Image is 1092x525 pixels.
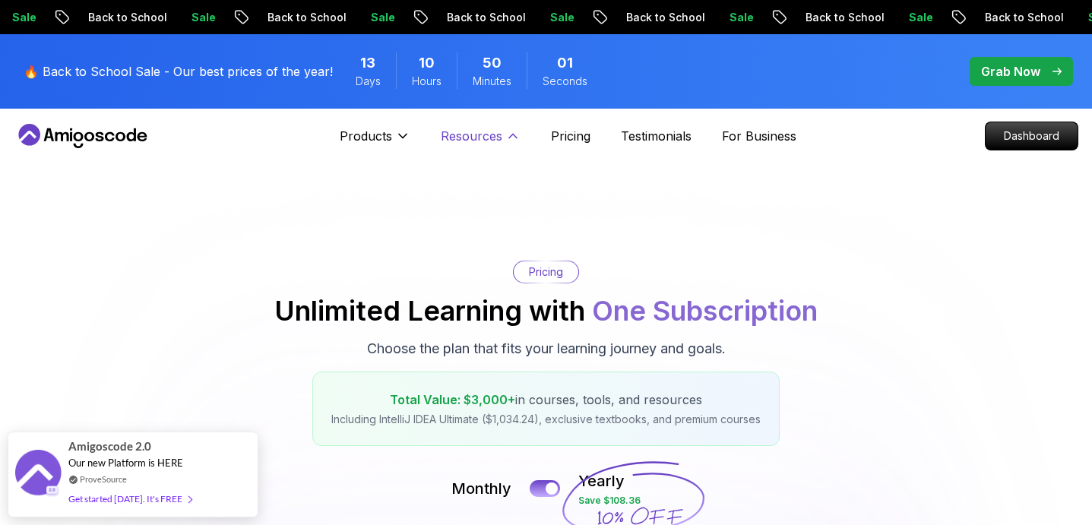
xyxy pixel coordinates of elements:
[981,62,1040,81] p: Grab Now
[441,127,502,145] p: Resources
[638,10,741,25] p: Back to School
[331,391,761,409] p: in courses, tools, and resources
[621,127,692,145] a: Testimonials
[390,392,515,407] span: Total Value: $3,000+
[68,457,183,469] span: Our new Platform is HERE
[419,52,435,74] span: 10 Hours
[340,127,410,157] button: Products
[817,10,920,25] p: Back to School
[356,74,381,89] span: Days
[741,10,790,25] p: Sale
[80,473,127,485] a: ProveSource
[412,74,442,89] span: Hours
[543,74,587,89] span: Seconds
[986,122,1078,150] p: Dashboard
[24,62,333,81] p: 🔥 Back to School Sale - Our best prices of the year!
[473,74,511,89] span: Minutes
[15,450,61,499] img: provesource social proof notification image
[551,127,590,145] a: Pricing
[451,478,511,499] p: Monthly
[203,10,252,25] p: Sale
[557,52,573,74] span: 1 Seconds
[100,10,203,25] p: Back to School
[24,10,72,25] p: Sale
[562,10,610,25] p: Sale
[331,412,761,427] p: Including IntelliJ IDEA Ultimate ($1,034.24), exclusive textbooks, and premium courses
[382,10,431,25] p: Sale
[441,127,521,157] button: Resources
[360,52,375,74] span: 13 Days
[279,10,382,25] p: Back to School
[68,438,151,455] span: Amigoscode 2.0
[458,10,562,25] p: Back to School
[722,127,796,145] a: For Business
[985,122,1078,150] a: Dashboard
[340,127,392,145] p: Products
[483,52,502,74] span: 50 Minutes
[920,10,969,25] p: Sale
[68,490,191,508] div: Get started [DATE]. It's FREE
